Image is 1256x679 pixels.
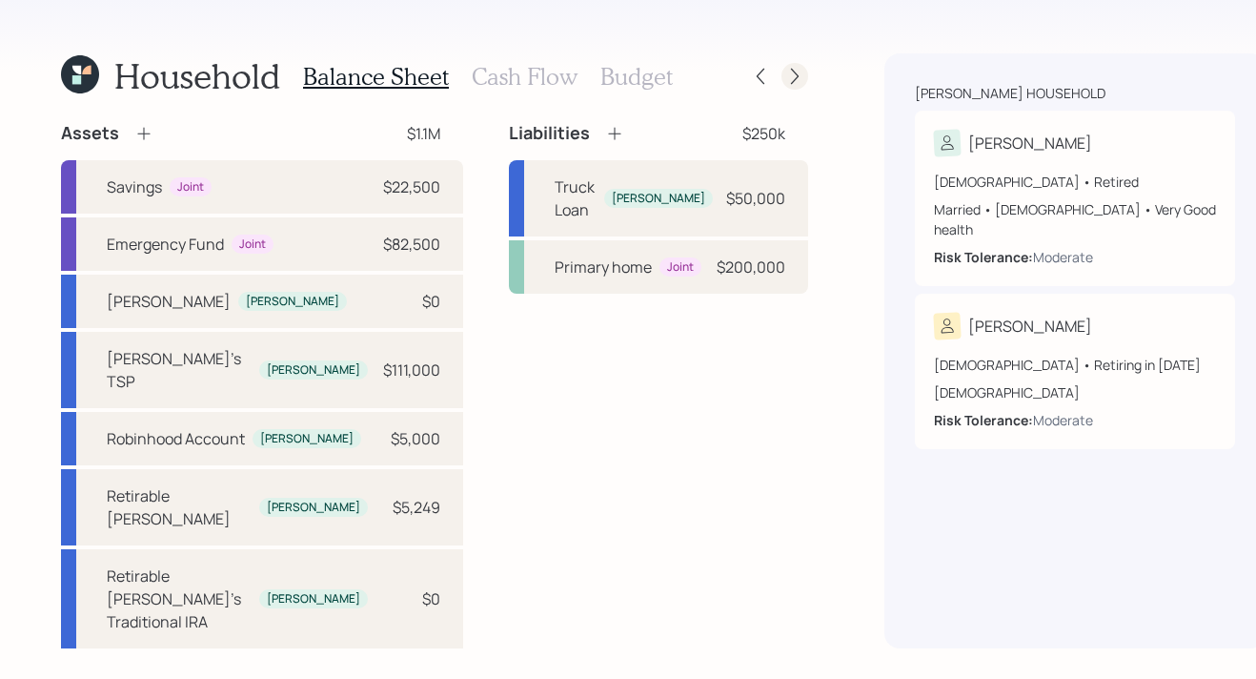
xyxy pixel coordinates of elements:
div: Married • [DEMOGRAPHIC_DATA] • Very Good health [934,199,1216,239]
div: $200,000 [717,256,785,278]
div: [PERSON_NAME]'s TSP [107,347,252,393]
div: [PERSON_NAME] [260,431,354,447]
div: [PERSON_NAME] [267,591,360,607]
div: [DEMOGRAPHIC_DATA] • Retiring in [DATE] [934,355,1216,375]
b: Risk Tolerance: [934,248,1033,266]
h4: Liabilities [509,123,590,144]
div: $50,000 [726,187,785,210]
div: [PERSON_NAME] household [915,84,1105,103]
div: Savings [107,175,162,198]
h4: Assets [61,123,119,144]
div: [DEMOGRAPHIC_DATA] [934,382,1216,402]
div: $5,000 [391,427,440,450]
div: $250k [742,122,785,145]
div: $1.1M [407,122,440,145]
h3: Budget [600,63,673,91]
div: Retirable [PERSON_NAME]'s Traditional IRA [107,565,252,633]
div: Joint [239,237,266,253]
div: Joint [667,259,694,276]
div: [DEMOGRAPHIC_DATA] • Retired [934,172,1216,192]
div: Robinhood Account [107,427,245,450]
div: $0 [422,290,440,313]
div: Moderate [1033,247,1093,267]
div: [PERSON_NAME] [267,362,360,379]
div: $111,000 [383,359,440,381]
div: $22,500 [383,175,440,198]
div: [PERSON_NAME] [612,191,705,207]
b: Risk Tolerance: [934,411,1033,429]
div: [PERSON_NAME] [267,500,360,516]
div: [PERSON_NAME] [968,132,1092,154]
h3: Cash Flow [472,63,577,91]
div: [PERSON_NAME] [107,290,231,313]
div: Emergency Fund [107,233,224,256]
h3: Balance Sheet [303,63,449,91]
div: Retirable [PERSON_NAME] [107,484,252,530]
div: Joint [177,179,204,195]
h1: Household [114,55,280,96]
div: [PERSON_NAME] [246,294,339,310]
div: [PERSON_NAME] [968,315,1092,338]
div: $0 [422,587,440,610]
div: $82,500 [383,233,440,256]
div: $5,249 [393,496,440,519]
div: Primary home [555,256,652,278]
div: Truck Loan [555,175,597,221]
div: Moderate [1033,410,1093,430]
